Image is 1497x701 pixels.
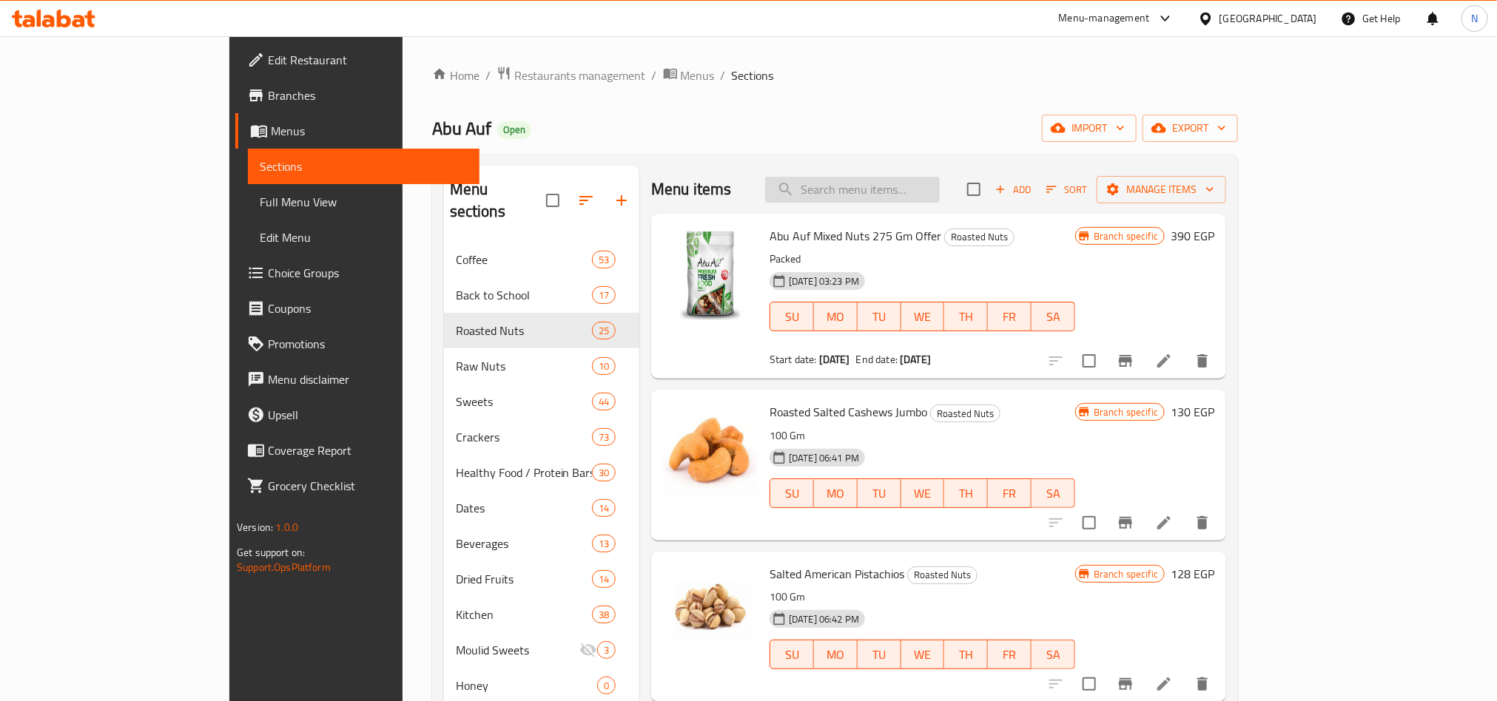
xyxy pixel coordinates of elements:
span: FR [994,306,1026,328]
h6: 130 EGP [1171,402,1214,422]
button: SU [770,478,814,508]
span: TU [864,644,895,666]
span: Full Menu View [260,193,468,211]
span: Sections [260,158,468,175]
span: Select section [958,174,989,205]
div: Crackers [456,428,592,446]
span: Choice Groups [268,264,468,282]
button: FR [988,478,1032,508]
span: Dried Fruits [456,570,592,588]
span: Promotions [268,335,468,353]
span: SA [1037,644,1069,666]
span: 10 [593,359,615,373]
button: TU [858,302,901,331]
span: Coverage Report [268,441,468,459]
span: TH [950,483,982,504]
div: Kitchen38 [444,597,639,632]
span: MO [820,483,852,504]
span: Manage items [1109,180,1214,199]
button: SA [1032,302,1075,331]
button: FR [988,640,1032,669]
div: Back to School17 [444,277,639,313]
span: WE [907,483,939,504]
div: Moulid Sweets [456,641,579,659]
button: TH [944,302,988,331]
span: Dates [456,499,592,517]
span: 38 [593,608,615,622]
span: WE [907,644,939,666]
span: Branch specific [1088,229,1164,243]
b: [DATE] [900,350,931,369]
div: Beverages [456,535,592,552]
div: Roasted Nuts [456,322,592,339]
button: MO [814,640,858,669]
button: SU [770,302,814,331]
span: Roasted Nuts [931,405,1000,422]
span: Get support on: [237,543,305,562]
button: WE [901,302,945,331]
span: Roasted Salted Cashews Jumbo [770,401,927,423]
div: items [592,606,616,623]
div: items [592,535,616,552]
span: Add [993,181,1033,198]
button: WE [901,478,945,508]
h2: Menu sections [450,178,546,223]
div: items [592,499,616,517]
span: 13 [593,537,615,551]
div: items [592,251,616,268]
div: Coffee53 [444,242,639,277]
span: Start date: [770,350,817,369]
span: SU [776,483,808,504]
a: Promotions [235,326,480,362]
div: Back to School [456,286,592,304]
span: Menu disclaimer [268,370,468,388]
a: Full Menu View [248,184,480,220]
a: Edit Restaurant [235,42,480,78]
a: Grocery Checklist [235,468,480,504]
span: Sort [1046,181,1087,198]
div: items [592,322,616,339]
button: Branch-specific-item [1108,343,1143,379]
b: [DATE] [819,350,850,369]
span: Branches [268,87,468,104]
div: items [592,393,616,410]
a: Restaurants management [497,66,646,85]
img: Roasted Salted Cashews Jumbo [663,402,758,496]
div: items [597,641,616,659]
span: Version: [237,518,273,537]
span: [DATE] 03:23 PM [783,274,865,288]
a: Upsell [235,397,480,433]
span: 53 [593,253,615,267]
div: items [592,286,616,304]
a: Coverage Report [235,433,480,468]
div: Sweets [456,393,592,410]
span: Kitchen [456,606,592,623]
span: Select to update [1074,668,1105,700]
div: Beverages13 [444,526,639,561]
span: 73 [593,430,615,444]
span: Raw Nuts [456,357,592,375]
div: Healthy Food / Protein Bars [456,464,592,481]
span: TU [864,306,895,328]
button: TH [944,640,988,669]
button: FR [988,302,1032,331]
span: Coffee [456,251,592,268]
div: Open [497,121,531,139]
span: Coupons [268,299,468,317]
span: SA [1037,306,1069,328]
div: items [592,570,616,588]
span: 14 [593,572,615,586]
span: Roasted Nuts [908,566,977,583]
button: TH [944,478,988,508]
span: SU [776,306,808,328]
div: Crackers73 [444,419,639,455]
a: Coupons [235,291,480,326]
span: End date: [856,350,898,369]
a: Sections [248,149,480,184]
span: FR [994,644,1026,666]
button: TU [858,640,901,669]
a: Menus [663,66,715,85]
